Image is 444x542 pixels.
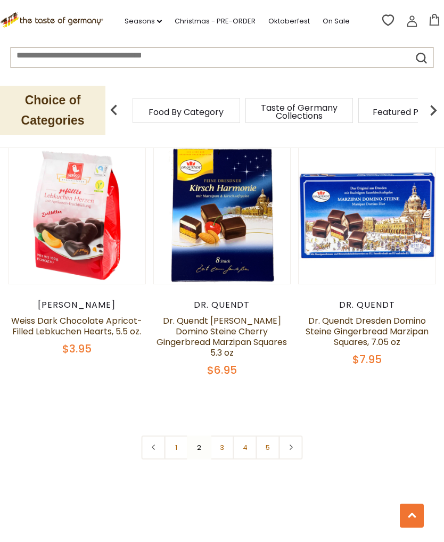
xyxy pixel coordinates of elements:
[125,15,162,27] a: Seasons
[62,341,92,356] span: $3.95
[299,147,435,284] img: Dr. Quendt Dresden Domino Steine Gingerbread Marzipan Squares, 7.05 oz
[8,300,146,310] div: [PERSON_NAME]
[9,147,145,284] img: Weiss Dark Chocolate Apricot-Filled Lebkuchen Hearts, 5.5 oz.
[175,15,256,27] a: Christmas - PRE-ORDER
[154,147,291,284] img: Dr. Quendt Kirsch Harmonie Domino Steine Cherry Gingerbread Marzipan Squares 5.3 oz
[298,300,436,310] div: Dr. Quendt
[149,108,224,116] a: Food By Category
[268,15,310,27] a: Oktoberfest
[323,15,350,27] a: On Sale
[153,300,291,310] div: Dr. Quendt
[233,436,257,459] a: 4
[207,363,237,377] span: $6.95
[306,315,429,348] a: Dr. Quendt Dresden Domino Steine Gingerbread Marzipan Squares, 7.05 oz
[423,100,444,121] img: next arrow
[256,436,280,459] a: 5
[103,100,125,121] img: previous arrow
[257,104,342,120] a: Taste of Germany Collections
[352,352,382,367] span: $7.95
[210,436,234,459] a: 3
[11,315,142,338] a: Weiss Dark Chocolate Apricot-Filled Lebkuchen Hearts, 5.5 oz.
[165,436,188,459] a: 1
[157,315,287,359] a: Dr. Quendt [PERSON_NAME] Domino Steine Cherry Gingerbread Marzipan Squares 5.3 oz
